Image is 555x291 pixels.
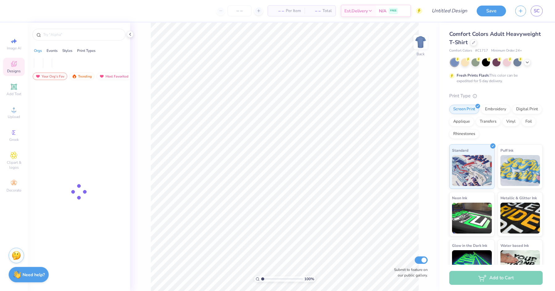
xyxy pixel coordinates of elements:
[491,48,522,53] span: Minimum Order: 24 +
[502,117,520,126] div: Vinyl
[379,8,386,14] span: N/A
[475,48,488,53] span: # C1717
[481,105,510,114] div: Embroidery
[3,160,25,170] span: Clipart & logos
[500,195,537,201] span: Metallic & Glitter Ink
[33,73,67,80] div: Your Org's Fav
[9,137,19,142] span: Greek
[7,69,21,74] span: Designs
[69,73,95,80] div: Trending
[8,114,20,119] span: Upload
[452,195,467,201] span: Neon Ink
[452,250,492,281] img: Glow in the Dark Ink
[6,91,21,96] span: Add Text
[414,36,427,48] img: Back
[449,48,472,53] span: Comfort Colors
[452,242,487,249] span: Glow in the Dark Ink
[34,48,42,53] div: Orgs
[308,8,321,14] span: – –
[390,9,397,13] span: FREE
[6,188,21,193] span: Decorate
[449,105,479,114] div: Screen Print
[449,129,479,139] div: Rhinestones
[344,8,368,14] span: Est. Delivery
[452,155,492,186] img: Standard
[500,250,540,281] img: Water based Ink
[449,30,541,46] span: Comfort Colors Adult Heavyweight T-Shirt
[23,272,45,278] strong: Need help?
[304,276,314,282] span: 100 %
[272,8,284,14] span: – –
[452,203,492,234] img: Neon Ink
[531,6,543,16] a: SC
[286,8,301,14] span: Per Item
[521,117,536,126] div: Foil
[500,155,540,186] img: Puff Ink
[476,117,500,126] div: Transfers
[500,147,513,154] span: Puff Ink
[7,46,21,51] span: Image AI
[99,74,104,78] img: most_fav.gif
[62,48,72,53] div: Styles
[449,92,543,99] div: Print Type
[43,32,121,38] input: Try "Alpha"
[77,48,96,53] div: Print Types
[500,203,540,234] img: Metallic & Glitter Ink
[97,73,131,80] div: Most Favorited
[417,51,425,57] div: Back
[47,48,58,53] div: Events
[449,117,474,126] div: Applique
[457,73,489,78] strong: Fresh Prints Flash:
[228,5,252,16] input: – –
[477,6,506,16] button: Save
[534,7,540,15] span: SC
[457,73,532,84] div: This color can be expedited for 5 day delivery.
[391,267,428,278] label: Submit to feature on our public gallery.
[512,105,542,114] div: Digital Print
[35,74,40,78] img: most_fav.gif
[452,147,468,154] span: Standard
[427,5,472,17] input: Untitled Design
[323,8,332,14] span: Total
[500,242,529,249] span: Water based Ink
[72,74,77,78] img: trending.gif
